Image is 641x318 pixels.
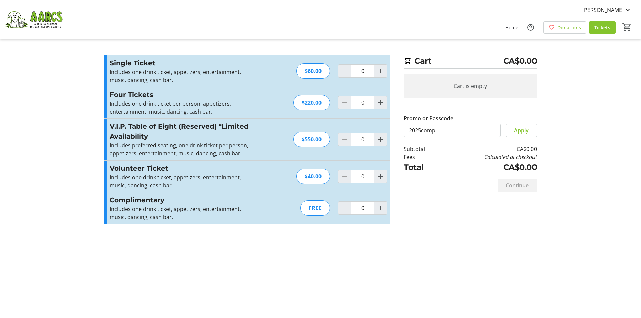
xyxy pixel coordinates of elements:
[557,24,581,31] span: Donations
[110,58,255,68] h3: Single Ticket
[351,201,374,215] input: Complimentary Quantity
[442,145,537,153] td: CA$0.00
[110,141,255,157] p: Includes preferred seating, one drink ticket per person, appetizers, entertainment, music, dancin...
[582,6,624,14] span: [PERSON_NAME]
[374,133,387,146] button: Increment by one
[110,205,255,221] p: Includes one drink ticket, appetizers, entertainment, music, dancing, cash bar.
[594,24,610,31] span: Tickets
[404,55,537,69] h2: Cart
[524,21,538,34] button: Help
[577,5,637,15] button: [PERSON_NAME]
[296,63,330,79] div: $60.00
[621,21,633,33] button: Cart
[500,21,524,34] a: Home
[351,96,374,109] input: Four Tickets Quantity
[300,200,330,216] div: FREE
[404,74,537,98] div: Cart is empty
[296,169,330,184] div: $40.00
[404,124,501,137] input: Enter promo or passcode
[110,163,255,173] h3: Volunteer Ticket
[293,95,330,110] div: $220.00
[506,124,537,137] button: Apply
[110,90,255,100] h3: Four Tickets
[442,161,537,173] td: CA$0.00
[293,132,330,147] div: $550.00
[110,68,255,84] p: Includes one drink ticket, appetizers, entertainment, music, dancing, cash bar.
[351,170,374,183] input: Volunteer Ticket Quantity
[351,64,374,78] input: Single Ticket Quantity
[4,3,63,36] img: Alberta Animal Rescue Crew Society's Logo
[404,114,453,122] label: Promo or Passcode
[374,65,387,77] button: Increment by one
[110,121,255,141] h3: V.I.P. Table of Eight (Reserved) *Limited Availability
[374,96,387,109] button: Increment by one
[374,202,387,214] button: Increment by one
[505,24,518,31] span: Home
[404,145,442,153] td: Subtotal
[351,133,374,146] input: V.I.P. Table of Eight (Reserved) *Limited Availability Quantity
[374,170,387,183] button: Increment by one
[514,126,529,134] span: Apply
[404,161,442,173] td: Total
[110,100,255,116] p: Includes one drink ticket per person, appetizers, entertainment, music, dancing, cash bar.
[503,55,537,67] span: CA$0.00
[404,153,442,161] td: Fees
[543,21,586,34] a: Donations
[589,21,616,34] a: Tickets
[110,173,255,189] p: Includes one drink ticket, appetizers, entertainment, music, dancing, cash bar.
[110,195,255,205] h3: Complimentary
[442,153,537,161] td: Calculated at checkout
